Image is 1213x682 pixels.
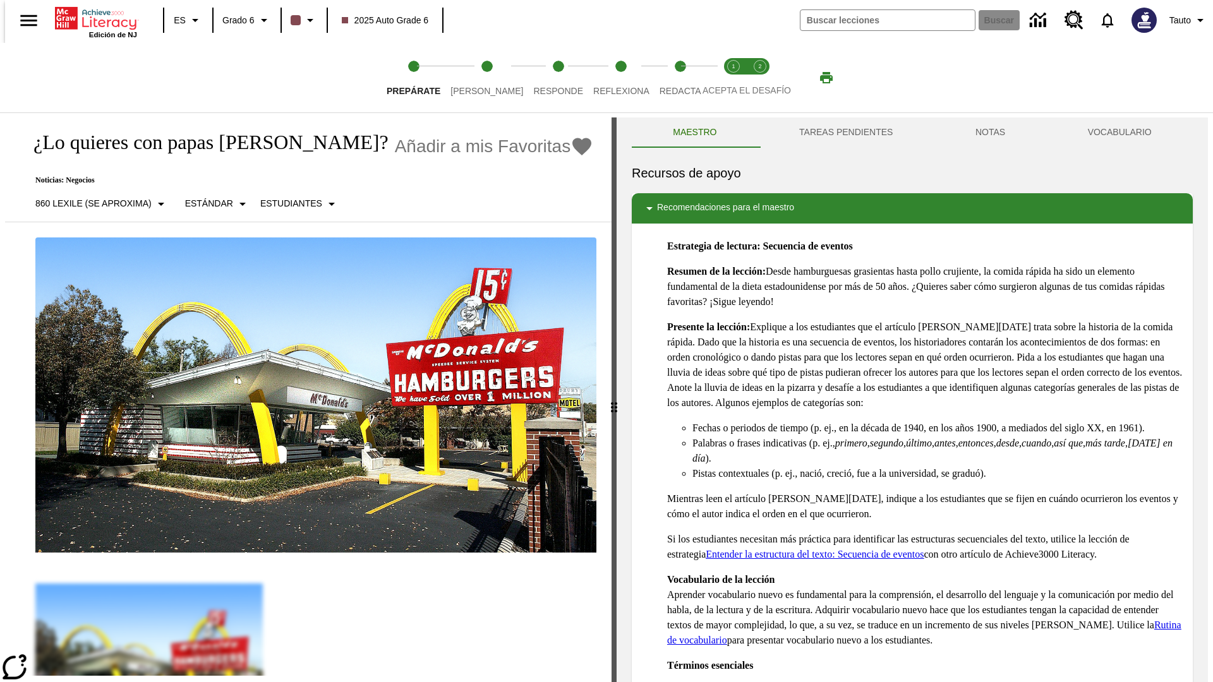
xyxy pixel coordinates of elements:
em: más tarde [1085,438,1125,448]
button: Acepta el desafío lee step 1 of 2 [715,43,752,112]
div: Portada [55,4,137,39]
span: [PERSON_NAME] [450,86,523,96]
div: reading [5,117,612,676]
p: Recomendaciones para el maestro [657,201,794,216]
span: Grado 6 [222,14,255,27]
a: Notificaciones [1091,4,1124,37]
strong: Términos esenciales [667,660,753,671]
span: 2025 Auto Grade 6 [342,14,429,27]
text: 1 [732,63,735,69]
strong: Resumen de la lección: [667,266,766,277]
button: Acepta el desafío contesta step 2 of 2 [742,43,778,112]
button: Responde step 3 of 5 [523,43,593,112]
button: Tipo de apoyo, Estándar [180,193,255,215]
span: Edición de NJ [89,31,137,39]
li: Fechas o periodos de tiempo (p. ej., en la década de 1940, en los años 1900, a mediados del siglo... [692,421,1183,436]
em: último [906,438,932,448]
span: Prepárate [387,86,440,96]
span: Redacta [660,86,701,96]
text: 2 [758,63,761,69]
button: Seleccionar estudiante [255,193,344,215]
em: entonces [958,438,994,448]
p: Estudiantes [260,197,322,210]
span: Reflexiona [593,86,649,96]
button: Lee step 2 of 5 [440,43,533,112]
button: Reflexiona step 4 of 5 [583,43,660,112]
div: Pulsa la tecla de intro o la barra espaciadora y luego presiona las flechas de derecha e izquierd... [612,117,617,682]
img: Avatar [1132,8,1157,33]
li: Palabras o frases indicativas (p. ej., , , , , , , , , , ). [692,436,1183,466]
button: Imprimir [806,66,847,89]
a: Centro de recursos, Se abrirá en una pestaña nueva. [1057,3,1091,37]
button: Abrir el menú lateral [10,2,47,39]
button: Lenguaje: ES, Selecciona un idioma [168,9,208,32]
span: Añadir a mis Favoritas [395,136,571,157]
button: Maestro [632,117,758,148]
em: así que [1054,438,1083,448]
button: TAREAS PENDIENTES [758,117,934,148]
button: VOCABULARIO [1046,117,1193,148]
h1: ¿Lo quieres con papas [PERSON_NAME]? [20,131,389,154]
span: Responde [533,86,583,96]
p: Desde hamburguesas grasientas hasta pollo crujiente, la comida rápida ha sido un elemento fundame... [667,264,1183,309]
h6: Recursos de apoyo [632,163,1193,183]
strong: Estrategia de lectura: Secuencia de eventos [667,241,853,251]
a: Centro de información [1022,3,1057,38]
button: Prepárate step 1 of 5 [377,43,450,112]
strong: Presente la lección: [667,321,750,332]
p: Estándar [185,197,233,210]
em: cuando [1022,438,1051,448]
span: ES [174,14,186,27]
p: Aprender vocabulario nuevo es fundamental para la comprensión, el desarrollo del lenguaje y la co... [667,572,1183,648]
em: desde [996,438,1019,448]
strong: Vocabulario de la lección [667,574,775,585]
em: segundo [870,438,903,448]
div: activity [617,117,1208,682]
a: Entender la estructura del texto: Secuencia de eventos [706,549,924,559]
button: Escoja un nuevo avatar [1124,4,1164,37]
div: Instructional Panel Tabs [632,117,1193,148]
p: Explique a los estudiantes que el artículo [PERSON_NAME][DATE] trata sobre la historia de la comi... [667,320,1183,410]
button: Seleccione Lexile, 860 Lexile (Se aproxima) [30,193,174,215]
em: primero [835,438,867,448]
p: Noticias: Negocios [20,176,593,185]
button: Redacta step 5 of 5 [649,43,711,112]
div: Recomendaciones para el maestro [632,193,1193,224]
p: Si los estudiantes necesitan más práctica para identificar las estructuras secuenciales del texto... [667,532,1183,562]
li: Pistas contextuales (p. ej., nació, creció, fue a la universidad, se graduó). [692,466,1183,481]
button: Añadir a mis Favoritas - ¿Lo quieres con papas fritas? [395,135,594,157]
em: antes [934,438,956,448]
button: NOTAS [934,117,1047,148]
p: Mientras leen el artículo [PERSON_NAME][DATE], indique a los estudiantes que se fijen en cuándo o... [667,491,1183,522]
button: El color de la clase es café oscuro. Cambiar el color de la clase. [286,9,323,32]
span: ACEPTA EL DESAFÍO [703,85,791,95]
button: Grado: Grado 6, Elige un grado [217,9,277,32]
img: Uno de los primeros locales de McDonald's, con el icónico letrero rojo y los arcos amarillos. [35,237,596,553]
span: Tauto [1169,14,1191,27]
p: 860 Lexile (Se aproxima) [35,197,152,210]
input: Buscar campo [800,10,975,30]
button: Perfil/Configuración [1164,9,1213,32]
